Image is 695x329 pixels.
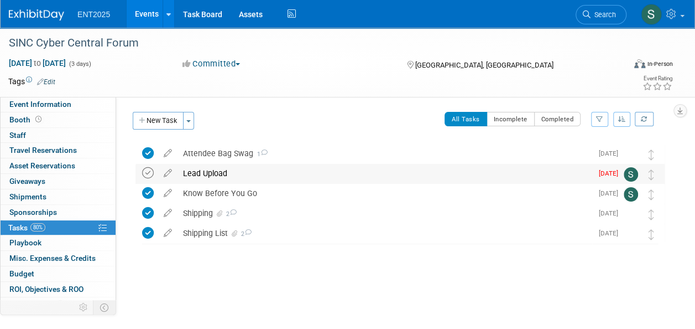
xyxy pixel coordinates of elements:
i: Move task [649,169,654,180]
span: [DATE] [599,229,624,237]
img: ExhibitDay [9,9,64,20]
a: Shipments [1,189,116,204]
a: Attachments5 [1,297,116,312]
span: Event Information [9,100,71,109]
a: edit [158,168,177,178]
span: to [32,59,43,68]
span: Budget [9,269,34,278]
span: Booth not reserved yet [33,115,44,124]
div: Shipping [177,204,592,223]
button: Committed [179,58,244,70]
span: [DATE] [DATE] [8,58,66,68]
span: Search [591,11,616,19]
img: Stephanie Silva [624,187,638,202]
i: Move task [649,229,654,240]
div: Know Before You Go [177,184,592,203]
a: Tasks80% [1,220,116,235]
a: Budget [1,266,116,281]
span: [DATE] [599,189,624,197]
span: Staff [9,131,26,140]
img: Stephanie Silva [624,167,638,182]
span: 80% [30,223,45,232]
img: Rose Bodin [624,207,638,222]
div: Attendee Bag Swag [177,144,592,163]
i: Move task [649,209,654,220]
span: Asset Reservations [9,161,75,170]
div: Lead Upload [177,164,592,183]
a: Asset Reservations [1,158,116,173]
a: edit [158,208,177,218]
span: Misc. Expenses & Credits [9,254,96,263]
span: Tasks [8,223,45,232]
div: SINC Cyber Central Forum [5,33,616,53]
td: Tags [8,76,55,87]
a: Event Information [1,97,116,112]
div: Shipping List [177,224,592,243]
img: Rose Bodin [624,227,638,241]
a: edit [158,148,177,158]
a: edit [158,188,177,198]
span: Shipments [9,192,46,201]
td: Personalize Event Tab Strip [74,300,93,315]
span: 2 [239,230,252,238]
a: Edit [37,78,55,86]
a: Refresh [635,112,654,126]
a: Booth [1,112,116,127]
div: Event Format [576,58,673,74]
i: Move task [649,150,654,160]
span: [GEOGRAPHIC_DATA], [GEOGRAPHIC_DATA] [415,61,553,69]
span: [DATE] [599,150,624,157]
span: 2 [224,210,237,218]
a: Playbook [1,235,116,250]
a: Search [576,5,626,24]
span: Attachments [9,300,65,309]
img: Format-Inperson.png [634,59,645,68]
img: Stephanie Silva [641,4,662,25]
button: New Task [133,112,184,130]
a: Sponsorships [1,205,116,220]
span: Giveaways [9,177,45,186]
span: ROI, Objectives & ROO [9,285,83,294]
a: Travel Reservations [1,143,116,158]
button: Completed [534,112,581,126]
div: Event Rating [642,76,672,81]
span: 5 [56,300,65,309]
a: Misc. Expenses & Credits [1,251,116,266]
a: edit [158,228,177,238]
button: All Tasks [445,112,487,126]
span: Sponsorships [9,208,57,217]
span: 1 [253,151,268,158]
span: [DATE] [599,169,624,177]
td: Toggle Event Tabs [93,300,116,315]
a: Staff [1,128,116,143]
button: Incomplete [487,112,535,126]
span: [DATE] [599,209,624,217]
span: Booth [9,115,44,124]
span: (3 days) [68,60,91,68]
div: In-Person [647,60,673,68]
span: ENT2025 [77,10,110,19]
span: Travel Reservations [9,146,77,155]
span: Playbook [9,238,41,247]
a: ROI, Objectives & ROO [1,282,116,297]
img: Rose Bodin [624,147,638,162]
a: Giveaways [1,174,116,189]
i: Move task [649,189,654,200]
